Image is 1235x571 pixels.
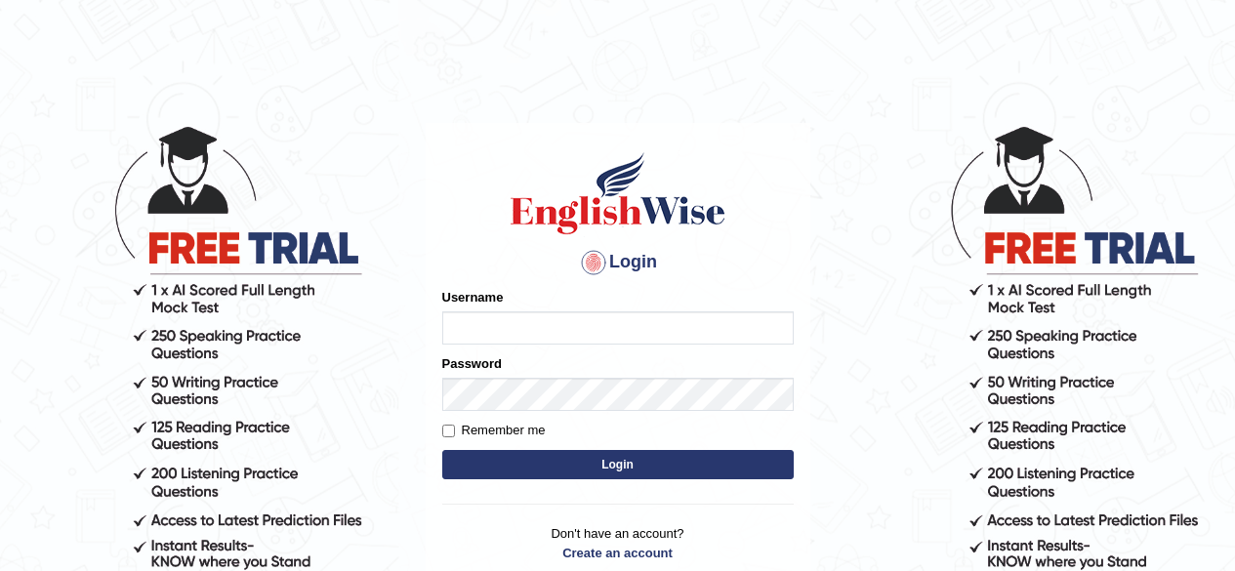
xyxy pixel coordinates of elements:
[442,247,794,278] h4: Login
[507,149,729,237] img: Logo of English Wise sign in for intelligent practice with AI
[442,421,546,440] label: Remember me
[442,450,794,479] button: Login
[442,544,794,562] a: Create an account
[442,425,455,437] input: Remember me
[442,354,502,373] label: Password
[442,288,504,306] label: Username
